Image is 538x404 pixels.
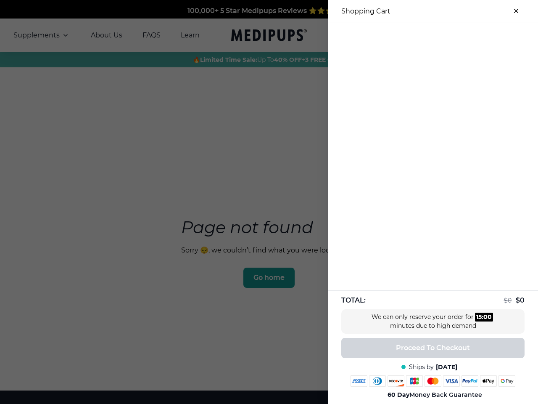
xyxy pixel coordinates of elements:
img: paypal [462,375,478,387]
div: 00 [483,313,492,322]
span: Ships by [409,363,434,371]
img: apple [480,375,497,387]
div: 15 [476,313,482,322]
img: discover [388,375,404,387]
span: Money Back Guarantee [388,391,482,399]
span: $ 0 [516,296,525,304]
div: We can only reserve your order for minutes due to high demand [370,313,496,330]
span: TOTAL: [341,296,366,305]
img: amex [351,375,367,387]
img: mastercard [425,375,441,387]
img: diners-club [369,375,386,387]
img: jcb [406,375,423,387]
strong: 60 Day [388,391,409,399]
img: google [498,375,515,387]
div: : [475,313,493,322]
button: close-cart [508,3,525,19]
img: visa [443,375,460,387]
span: $ 0 [504,297,512,304]
h3: Shopping Cart [341,7,390,15]
span: [DATE] [436,363,457,371]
